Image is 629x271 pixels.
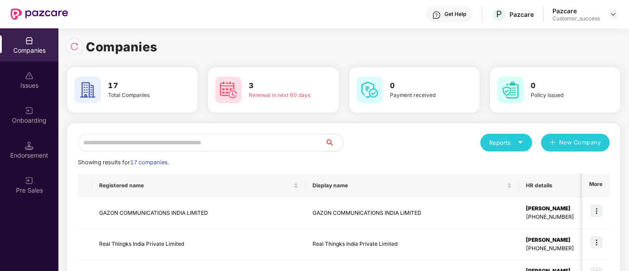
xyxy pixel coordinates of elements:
div: Policy issued [531,91,595,100]
img: New Pazcare Logo [11,8,68,20]
span: search [325,139,343,146]
h3: 3 [249,80,313,92]
img: svg+xml;base64,PHN2ZyB4bWxucz0iaHR0cDovL3d3dy53My5vcmcvMjAwMC9zdmciIHdpZHRoPSI2MCIgaGVpZ2h0PSI2MC... [74,77,101,103]
h3: 0 [390,80,455,92]
div: Renewal in next 60 days [249,91,313,100]
h3: 17 [108,80,173,92]
div: Total Companies [108,91,173,100]
span: caret-down [517,139,523,145]
td: Real Thingks India Private Limited [305,229,519,260]
img: svg+xml;base64,PHN2ZyB3aWR0aD0iMjAiIGhlaWdodD0iMjAiIHZpZXdCb3g9IjAgMCAyMCAyMCIgZmlsbD0ibm9uZSIgeG... [25,176,34,185]
img: svg+xml;base64,PHN2ZyB4bWxucz0iaHR0cDovL3d3dy53My5vcmcvMjAwMC9zdmciIHdpZHRoPSI2MCIgaGVpZ2h0PSI2MC... [356,77,383,103]
div: Pazcare [509,10,534,19]
th: Display name [305,174,519,197]
img: svg+xml;base64,PHN2ZyBpZD0iRHJvcGRvd24tMzJ4MzIiIHhtbG5zPSJodHRwOi8vd3d3LnczLm9yZy8yMDAwL3N2ZyIgd2... [610,11,617,18]
div: Reports [489,138,523,147]
td: Real Thingks India Private Limited [92,229,305,260]
h1: Companies [86,37,158,57]
img: svg+xml;base64,PHN2ZyBpZD0iSXNzdWVzX2Rpc2FibGVkIiB4bWxucz0iaHR0cDovL3d3dy53My5vcmcvMjAwMC9zdmciIH... [25,71,34,80]
td: GAZON COMMUNICATIONS INDIA LIMITED [92,197,305,229]
img: svg+xml;base64,PHN2ZyBpZD0iQ29tcGFuaWVzIiB4bWxucz0iaHR0cDovL3d3dy53My5vcmcvMjAwMC9zdmciIHdpZHRoPS... [25,36,34,45]
div: Pazcare [552,7,600,15]
div: Payment received [390,91,455,100]
img: icon [590,236,602,248]
img: svg+xml;base64,PHN2ZyBpZD0iSGVscC0zMngzMiIgeG1sbnM9Imh0dHA6Ly93d3cudzMub3JnLzIwMDAvc3ZnIiB3aWR0aD... [432,11,441,19]
th: Registered name [92,174,305,197]
span: Showing results for [78,159,169,166]
button: search [325,134,343,151]
button: plusNew Company [541,134,610,151]
span: Registered name [99,182,292,189]
img: svg+xml;base64,PHN2ZyB3aWR0aD0iMjAiIGhlaWdodD0iMjAiIHZpZXdCb3g9IjAgMCAyMCAyMCIgZmlsbD0ibm9uZSIgeG... [25,106,34,115]
h3: 0 [531,80,595,92]
span: Display name [313,182,505,189]
div: Customer_success [552,15,600,22]
span: 17 companies. [130,159,169,166]
div: Get Help [444,11,466,18]
img: svg+xml;base64,PHN2ZyB4bWxucz0iaHR0cDovL3d3dy53My5vcmcvMjAwMC9zdmciIHdpZHRoPSI2MCIgaGVpZ2h0PSI2MC... [215,77,242,103]
img: svg+xml;base64,PHN2ZyB4bWxucz0iaHR0cDovL3d3dy53My5vcmcvMjAwMC9zdmciIHdpZHRoPSI2MCIgaGVpZ2h0PSI2MC... [497,77,524,103]
span: New Company [559,138,601,147]
span: plus [550,139,556,147]
img: icon [590,205,602,217]
img: svg+xml;base64,PHN2ZyB3aWR0aD0iMTQuNSIgaGVpZ2h0PSIxNC41IiB2aWV3Qm94PSIwIDAgMTYgMTYiIGZpbGw9Im5vbm... [25,141,34,150]
span: P [496,9,502,19]
td: GAZON COMMUNICATIONS INDIA LIMITED [305,197,519,229]
img: svg+xml;base64,PHN2ZyBpZD0iUmVsb2FkLTMyeDMyIiB4bWxucz0iaHR0cDovL3d3dy53My5vcmcvMjAwMC9zdmciIHdpZH... [70,42,79,51]
th: More [582,174,610,197]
